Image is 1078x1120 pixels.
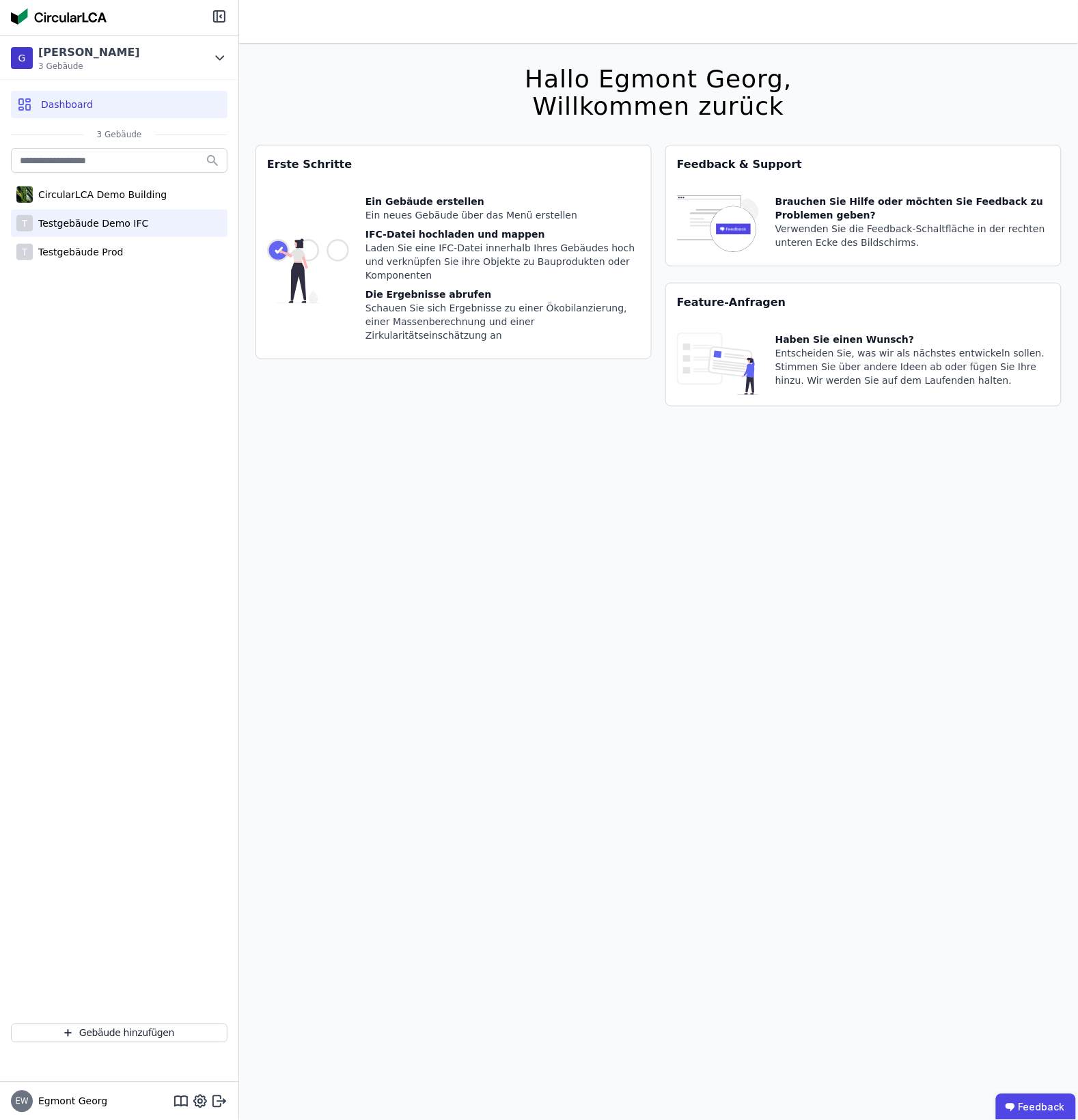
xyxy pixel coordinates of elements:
div: Ein neues Gebäude über das Menü erstellen [365,208,640,222]
div: T [16,215,33,232]
img: CircularLCA Demo Building [16,184,33,206]
div: Die Ergebnisse abrufen [365,288,640,301]
img: feature_request_tile-UiXE1qGU.svg [677,333,759,395]
span: EW [15,1097,28,1106]
img: getting_started_tile-DrF_GRSv.svg [267,195,349,348]
div: IFC-Datei hochladen und mappen [365,227,640,241]
button: Gebäude hinzufügen [11,1024,227,1043]
div: Laden Sie eine IFC-Datei innerhalb Ihres Gebäudes hoch und verknüpfen Sie ihre Objekte zu Bauprod... [365,241,640,282]
div: Ein Gebäude erstellen [365,195,640,208]
div: Erste Schritte [256,145,651,184]
div: Feature-Anfragen [666,283,1061,322]
div: Willkommen zurück [525,93,792,120]
div: Brauchen Sie Hilfe oder möchten Sie Feedback zu Problemen geben? [775,195,1050,222]
div: [PERSON_NAME] [38,44,140,61]
div: Hallo Egmont Georg, [525,66,792,93]
span: Dashboard [41,98,93,111]
span: 3 Gebäude [38,61,140,72]
div: Schauen Sie sich Ergebnisse zu einer Ökobilanzierung, einer Massenberechnung und einer Zirkularit... [365,301,640,342]
img: Concular [11,8,107,25]
div: Haben Sie einen Wunsch? [775,333,1050,346]
div: Entscheiden Sie, was wir als nächstes entwickeln sollen. Stimmen Sie über andere Ideen ab oder fü... [775,346,1050,387]
div: Verwenden Sie die Feedback-Schaltfläche in der rechten unteren Ecke des Bildschirms. [775,222,1050,249]
div: Testgebäude Prod [33,245,123,259]
div: Testgebäude Demo IFC [33,216,148,230]
img: feedback-icon-HCTs5lye.svg [677,195,759,255]
div: T [16,244,33,260]
div: G [11,47,33,69]
span: Egmont Georg [33,1095,107,1108]
span: 3 Gebäude [83,129,156,140]
div: Feedback & Support [666,145,1061,184]
div: CircularLCA Demo Building [33,188,167,201]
